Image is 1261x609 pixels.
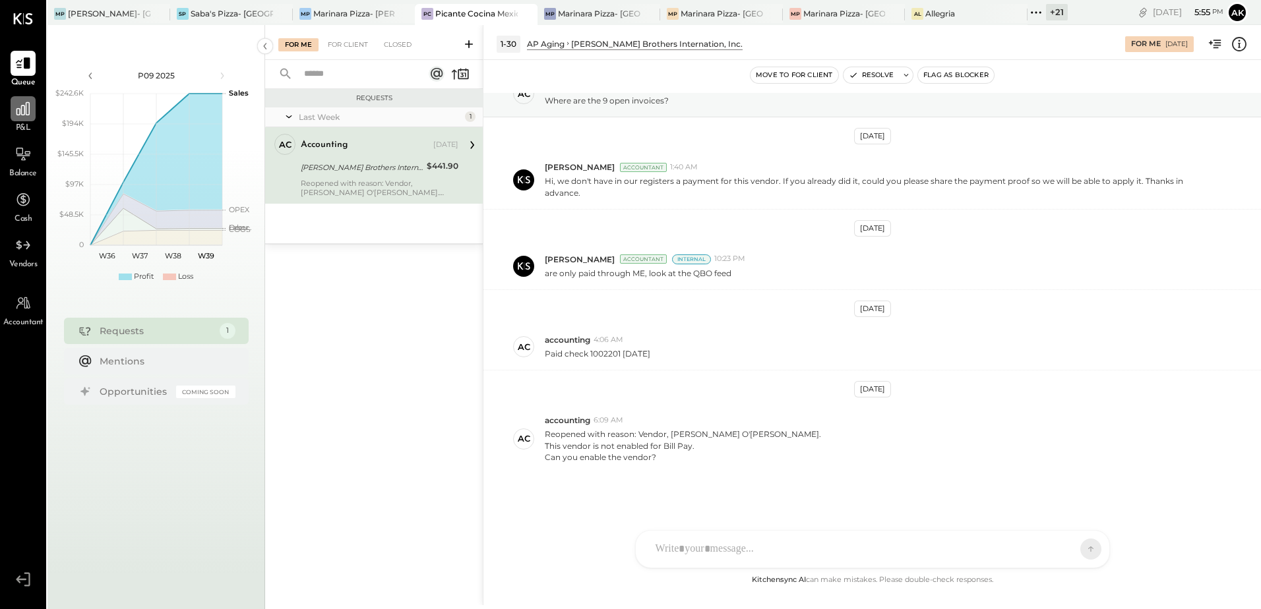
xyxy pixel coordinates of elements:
[301,161,423,174] div: [PERSON_NAME] Brothers Internation, Inc.
[197,251,214,260] text: W39
[15,214,32,225] span: Cash
[803,8,886,19] div: Marinara Pizza- [GEOGRAPHIC_DATA]
[1136,5,1150,19] div: copy link
[279,138,292,151] div: ac
[545,161,615,173] span: [PERSON_NAME]
[545,415,590,426] span: accounting
[164,251,181,260] text: W38
[427,159,458,173] div: $441.90
[1165,40,1188,49] div: [DATE]
[54,8,66,20] div: MP
[220,323,235,339] div: 1
[672,254,711,264] div: Internal
[178,272,193,282] div: Loss
[854,301,891,317] div: [DATE]
[545,348,650,359] p: Paid check 1002201 [DATE]
[545,268,731,279] p: are only paid through ME, look at the QBO feed
[545,440,821,451] div: This vendor is not enabled for Bill Pay.
[854,128,891,144] div: [DATE]
[433,140,458,150] div: [DATE]
[1,51,46,89] a: Queue
[1153,6,1223,18] div: [DATE]
[714,254,745,264] span: 10:23 PM
[313,8,396,19] div: Marinara Pizza- [PERSON_NAME]
[594,415,623,426] span: 6:09 AM
[545,175,1215,198] p: Hi, we don't have in our registers a payment for this vendor. If you already did it, could you pl...
[1046,4,1068,20] div: + 21
[229,88,249,98] text: Sales
[1227,2,1248,23] button: Ak
[98,251,115,260] text: W36
[545,254,615,265] span: [PERSON_NAME]
[594,335,623,345] span: 4:06 AM
[57,149,84,158] text: $145.5K
[681,8,763,19] div: Marinara Pizza- [GEOGRAPHIC_DATA].
[191,8,273,19] div: Saba's Pizza- [GEOGRAPHIC_DATA]
[1,291,46,329] a: Accountant
[545,334,590,345] span: accounting
[918,67,994,83] button: Flag as Blocker
[545,95,669,106] p: Where are the 9 open invoices?
[9,168,37,180] span: Balance
[844,67,899,83] button: Resolve
[1,96,46,134] a: P&L
[667,8,679,20] div: MP
[435,8,518,19] div: Picante Cocina Mexicana Rest
[229,225,251,234] text: COGS
[1,187,46,225] a: Cash
[421,8,433,20] div: PC
[55,88,84,98] text: $242.6K
[62,119,84,128] text: $194K
[911,8,923,20] div: Al
[301,138,348,152] div: accounting
[465,111,476,122] div: 1
[925,8,955,19] div: Allegria
[321,38,375,51] div: For Client
[1,142,46,180] a: Balance
[545,451,821,463] div: Can you enable the vendor?
[229,205,250,214] text: OPEX
[518,88,530,100] div: ac
[301,179,458,197] div: Reopened with reason: Vendor, [PERSON_NAME] O'[PERSON_NAME].
[176,386,235,398] div: Coming Soon
[100,324,213,337] div: Requests
[854,381,891,397] div: [DATE]
[620,163,667,172] div: Accountant
[545,428,821,462] p: Reopened with reason: Vendor, [PERSON_NAME] O'[PERSON_NAME].
[518,341,530,353] div: ac
[3,317,44,329] span: Accountant
[9,259,38,271] span: Vendors
[854,220,891,237] div: [DATE]
[1131,39,1161,49] div: For Me
[299,8,311,20] div: MP
[272,94,476,103] div: Requests
[68,8,150,19] div: [PERSON_NAME]- [GEOGRAPHIC_DATA]
[497,36,520,52] div: 1-30
[789,8,801,20] div: MP
[132,251,148,260] text: W37
[527,38,565,49] div: AP Aging
[558,8,640,19] div: Marinara Pizza- [GEOGRAPHIC_DATA]
[751,67,838,83] button: Move to for client
[544,8,556,20] div: MP
[100,355,229,368] div: Mentions
[518,432,530,445] div: ac
[670,162,698,173] span: 1:40 AM
[65,179,84,188] text: $97K
[620,254,667,264] div: Accountant
[134,272,154,282] div: Profit
[571,38,743,49] div: [PERSON_NAME] Brothers Internation, Inc.
[229,223,251,232] text: Occu...
[100,385,169,398] div: Opportunities
[16,123,31,134] span: P&L
[377,38,418,51] div: Closed
[100,70,212,81] div: P09 2025
[177,8,189,20] div: SP
[278,38,319,51] div: For Me
[1,233,46,271] a: Vendors
[299,111,462,123] div: Last Week
[11,77,36,89] span: Queue
[59,210,84,219] text: $48.5K
[79,240,84,249] text: 0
